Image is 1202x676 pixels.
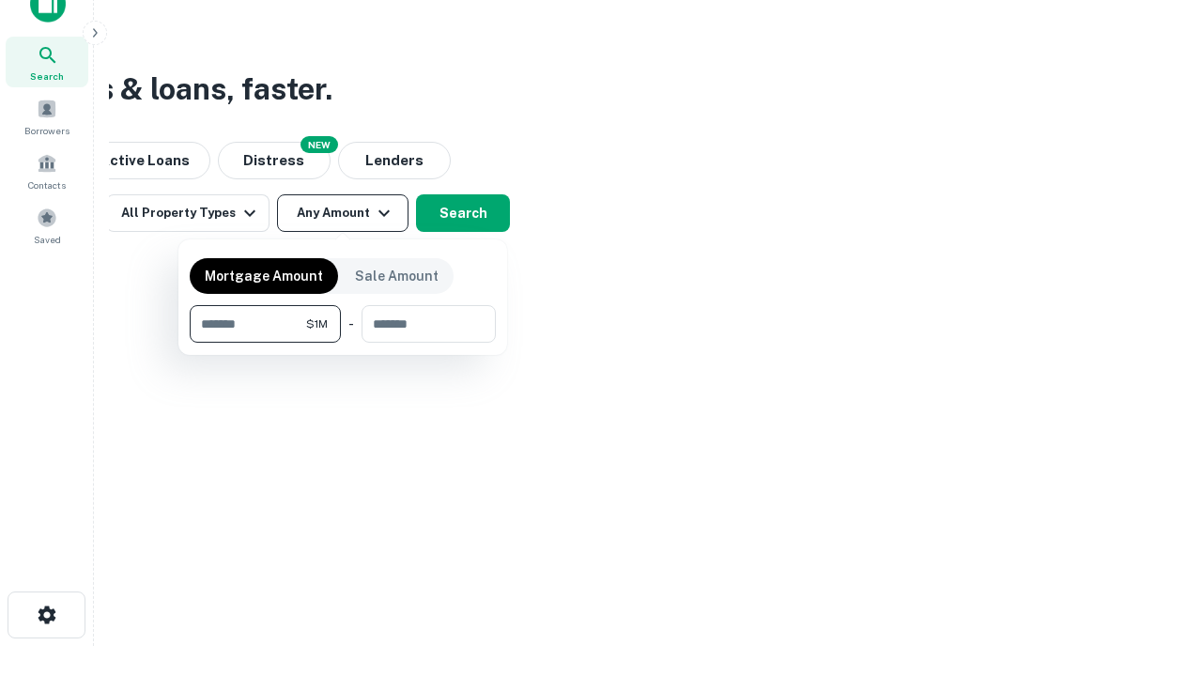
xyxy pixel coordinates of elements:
p: Sale Amount [355,266,439,286]
span: $1M [306,315,328,332]
iframe: Chat Widget [1108,526,1202,616]
div: - [348,305,354,343]
p: Mortgage Amount [205,266,323,286]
